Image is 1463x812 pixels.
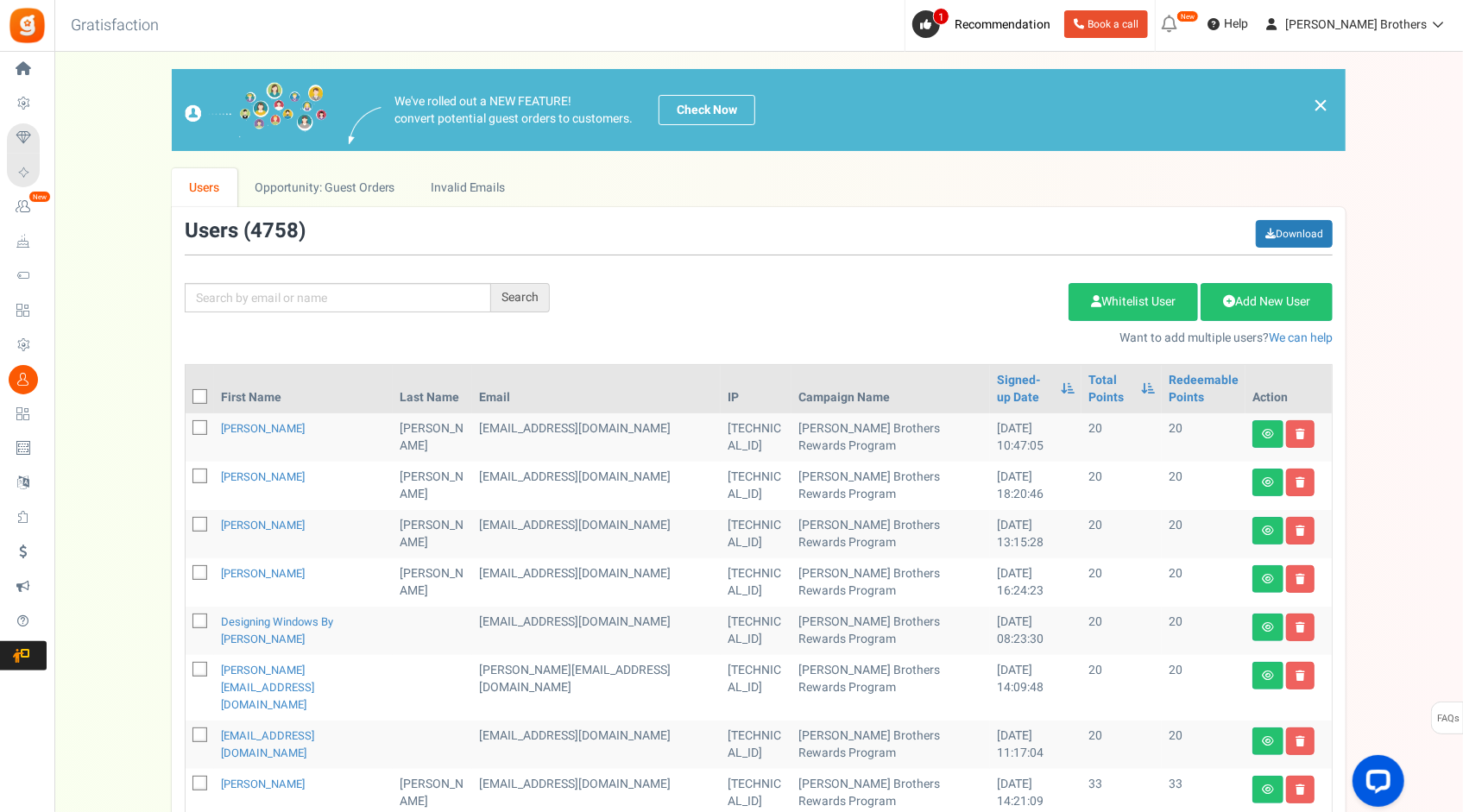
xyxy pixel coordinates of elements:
[933,8,949,25] span: 1
[1436,702,1460,735] span: FAQs
[721,413,791,462] td: [TECHNICAL_ID]
[1296,622,1305,633] i: Delete user
[990,607,1081,655] td: [DATE] 08:23:30
[791,721,990,769] td: [PERSON_NAME] Brothers Rewards Program
[7,192,47,222] a: New
[472,607,720,655] td: customer
[413,168,523,207] a: Invalid Emails
[1081,510,1162,558] td: 20
[52,9,178,43] h3: Gratisfaction
[214,365,393,413] th: First Name
[1081,413,1162,462] td: 20
[221,662,314,713] a: [PERSON_NAME][EMAIL_ADDRESS][DOMAIN_NAME]
[221,517,305,533] a: [PERSON_NAME]
[349,107,382,144] img: images
[472,510,720,558] td: [EMAIL_ADDRESS][DOMAIN_NAME]
[472,413,720,462] td: customer
[1296,736,1305,746] i: Delete user
[393,365,473,413] th: Last Name
[237,168,413,207] a: Opportunity: Guest Orders
[1176,10,1199,22] em: New
[791,462,990,510] td: [PERSON_NAME] Brothers Rewards Program
[394,93,633,128] p: We've rolled out a NEW FEATURE! convert potential guest orders to customers.
[955,16,1050,34] span: Recommendation
[221,614,333,647] a: Designing Windows by [PERSON_NAME]
[1162,558,1245,607] td: 20
[393,413,473,462] td: [PERSON_NAME]
[472,558,720,607] td: customer
[1262,526,1274,536] i: View details
[1245,365,1332,413] th: Action
[393,558,473,607] td: [PERSON_NAME]
[1296,526,1305,536] i: Delete user
[172,168,237,207] a: Users
[1296,670,1305,681] i: Delete user
[791,365,990,413] th: Campaign Name
[221,565,305,582] a: [PERSON_NAME]
[721,510,791,558] td: [TECHNICAL_ID]
[28,191,51,203] em: New
[721,558,791,607] td: [TECHNICAL_ID]
[221,776,305,792] a: [PERSON_NAME]
[472,721,720,769] td: customer
[1162,462,1245,510] td: 20
[721,462,791,510] td: [TECHNICAL_ID]
[1285,16,1427,34] span: [PERSON_NAME] Brothers
[1069,283,1198,321] a: Whitelist User
[1296,429,1305,439] i: Delete user
[791,558,990,607] td: [PERSON_NAME] Brothers Rewards Program
[990,510,1081,558] td: [DATE] 13:15:28
[1262,574,1274,584] i: View details
[721,607,791,655] td: [TECHNICAL_ID]
[990,721,1081,769] td: [DATE] 11:17:04
[472,655,720,721] td: customer
[721,365,791,413] th: IP
[1269,329,1333,347] a: We can help
[1262,670,1274,681] i: View details
[1256,220,1333,248] a: Download
[1162,607,1245,655] td: 20
[1220,16,1248,33] span: Help
[393,510,473,558] td: [PERSON_NAME]
[1262,736,1274,746] i: View details
[990,558,1081,607] td: [DATE] 16:24:23
[1162,721,1245,769] td: 20
[185,220,306,242] h3: Users ( )
[1296,477,1305,488] i: Delete user
[1081,462,1162,510] td: 20
[1313,95,1328,116] a: ×
[1262,477,1274,488] i: View details
[1081,607,1162,655] td: 20
[1296,574,1305,584] i: Delete user
[221,469,305,485] a: [PERSON_NAME]
[1262,429,1274,439] i: View details
[185,283,491,312] input: Search by email or name
[221,727,314,761] a: [EMAIL_ADDRESS][DOMAIN_NAME]
[990,462,1081,510] td: [DATE] 18:20:46
[472,365,720,413] th: Email
[1162,655,1245,721] td: 20
[576,330,1333,347] p: Want to add multiple users?
[221,420,305,437] a: [PERSON_NAME]
[472,462,720,510] td: customer
[1081,655,1162,721] td: 20
[1162,413,1245,462] td: 20
[393,462,473,510] td: [PERSON_NAME]
[721,655,791,721] td: [TECHNICAL_ID]
[990,655,1081,721] td: [DATE] 14:09:48
[791,655,990,721] td: [PERSON_NAME] Brothers Rewards Program
[791,510,990,558] td: [PERSON_NAME] Brothers Rewards Program
[990,413,1081,462] td: [DATE] 10:47:05
[1296,784,1305,795] i: Delete user
[1081,558,1162,607] td: 20
[1201,283,1333,321] a: Add New User
[1064,10,1148,38] a: Book a call
[1169,372,1239,406] a: Redeemable Points
[721,721,791,769] td: [TECHNICAL_ID]
[491,283,550,312] div: Search
[185,82,327,138] img: images
[250,216,299,246] span: 4758
[659,95,755,125] a: Check Now
[997,372,1052,406] a: Signed-up Date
